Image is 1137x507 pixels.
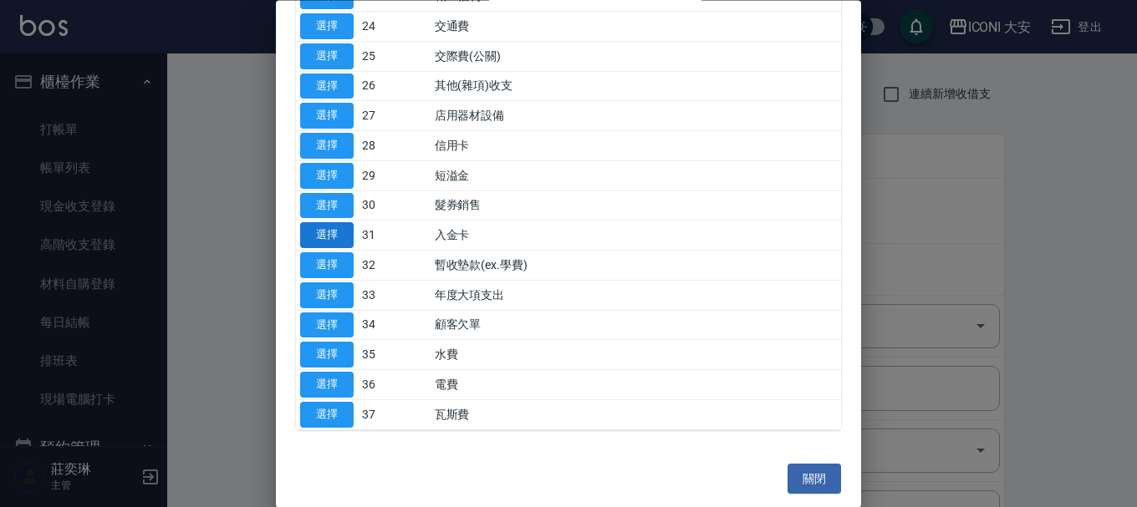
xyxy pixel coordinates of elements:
[358,131,431,161] td: 28
[431,370,841,400] td: 電費
[300,134,354,160] button: 選擇
[431,281,841,311] td: 年度大項支出
[358,72,431,102] td: 26
[431,42,841,72] td: 交際費(公關)
[358,221,431,251] td: 31
[300,282,354,308] button: 選擇
[431,340,841,370] td: 水費
[300,373,354,398] button: 選擇
[358,281,431,311] td: 33
[431,101,841,131] td: 店用器材設備
[431,131,841,161] td: 信用卡
[300,14,354,40] button: 選擇
[358,251,431,281] td: 32
[300,312,354,338] button: 選擇
[431,400,841,430] td: 瓦斯費
[358,12,431,42] td: 24
[300,163,354,189] button: 選擇
[358,400,431,430] td: 37
[300,74,354,99] button: 選擇
[358,161,431,191] td: 29
[300,223,354,249] button: 選擇
[431,251,841,281] td: 暫收墊款(ex.學費)
[431,161,841,191] td: 短溢金
[431,191,841,221] td: 髮券銷售
[300,342,354,368] button: 選擇
[358,101,431,131] td: 27
[788,464,841,494] button: 關閉
[358,311,431,341] td: 34
[300,104,354,129] button: 選擇
[300,43,354,69] button: 選擇
[300,193,354,219] button: 選擇
[300,402,354,428] button: 選擇
[431,12,841,42] td: 交通費
[358,340,431,370] td: 35
[358,42,431,72] td: 25
[358,191,431,221] td: 30
[358,370,431,400] td: 36
[300,253,354,279] button: 選擇
[431,311,841,341] td: 顧客欠單
[431,72,841,102] td: 其他(雜項)收支
[431,221,841,251] td: 入金卡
